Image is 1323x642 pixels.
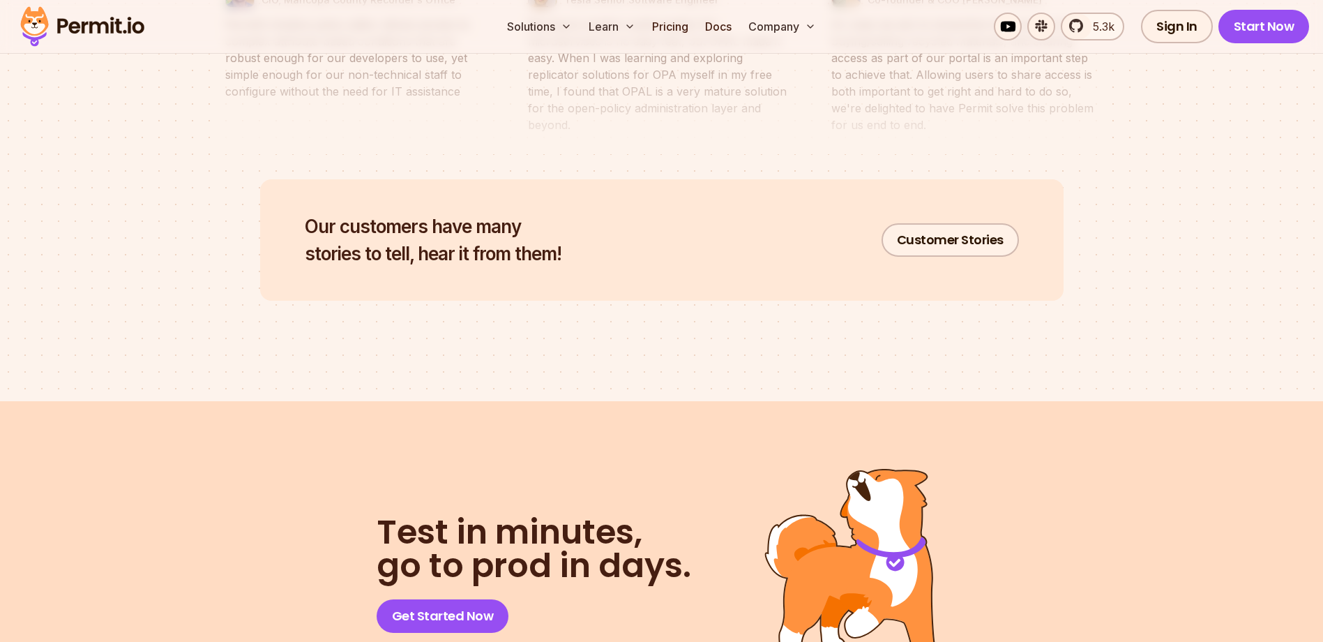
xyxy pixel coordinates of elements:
[1084,18,1114,35] span: 5.3k
[377,516,691,549] span: Test in minutes,
[831,16,1098,133] blockquote: At Jules we aim to streamline the process of buying/selling recycled materials, and sharing acces...
[1141,10,1213,43] a: Sign In
[1061,13,1124,40] a: 5.3k
[743,13,822,40] button: Company
[14,3,151,50] img: Permit logo
[1218,10,1310,43] a: Start Now
[501,13,577,40] button: Solutions
[583,13,641,40] button: Learn
[377,599,509,633] a: Get Started Now
[305,213,561,267] h2: stories to tell, hear it from them!
[647,13,694,40] a: Pricing
[225,16,492,100] blockquote: Permit’s intuitive policy editor allows access to complex attribute-based conditions that are rob...
[528,16,795,133] blockquote: Moving to modern authorization for microservices is no easy feat, but OPAL made it easy. When I w...
[305,213,561,240] span: Our customers have many
[882,223,1019,257] a: Customer Stories
[377,516,691,583] h2: go to prod in days.
[700,13,737,40] a: Docs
